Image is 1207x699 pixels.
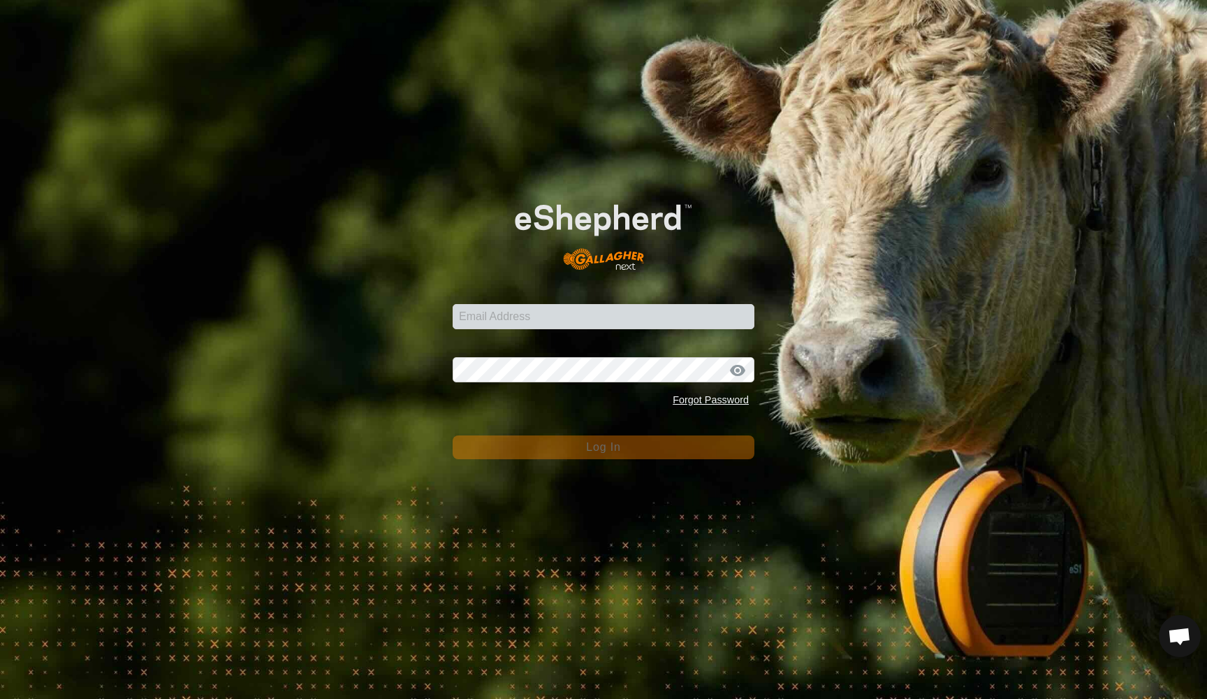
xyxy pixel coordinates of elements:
[453,304,754,329] input: Email Address
[586,441,620,453] span: Log In
[483,179,724,282] img: E-shepherd Logo
[1159,615,1201,657] a: Open chat
[453,435,754,459] button: Log In
[673,394,749,405] a: Forgot Password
